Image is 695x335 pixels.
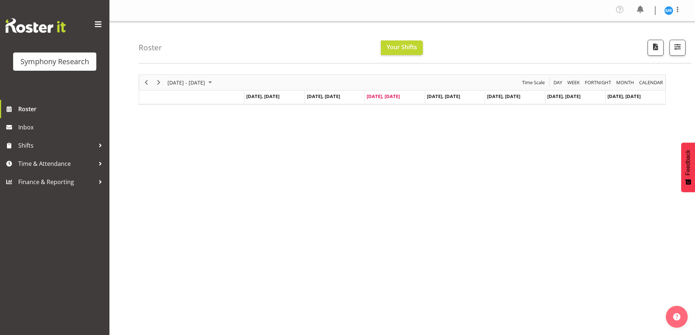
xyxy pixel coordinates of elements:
[685,150,691,175] span: Feedback
[387,43,417,51] span: Your Shifts
[381,40,423,55] button: Your Shifts
[20,56,89,67] div: Symphony Research
[139,43,162,52] h4: Roster
[648,40,664,56] button: Download a PDF of the roster according to the set date range.
[681,143,695,192] button: Feedback - Show survey
[18,122,106,133] span: Inbox
[18,176,95,187] span: Finance & Reporting
[18,158,95,169] span: Time & Attendance
[5,18,66,33] img: Rosterit website logo
[664,6,673,15] img: michael-robinson11856.jpg
[18,140,95,151] span: Shifts
[669,40,686,56] button: Filter Shifts
[673,313,680,320] img: help-xxl-2.png
[18,104,106,114] span: Roster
